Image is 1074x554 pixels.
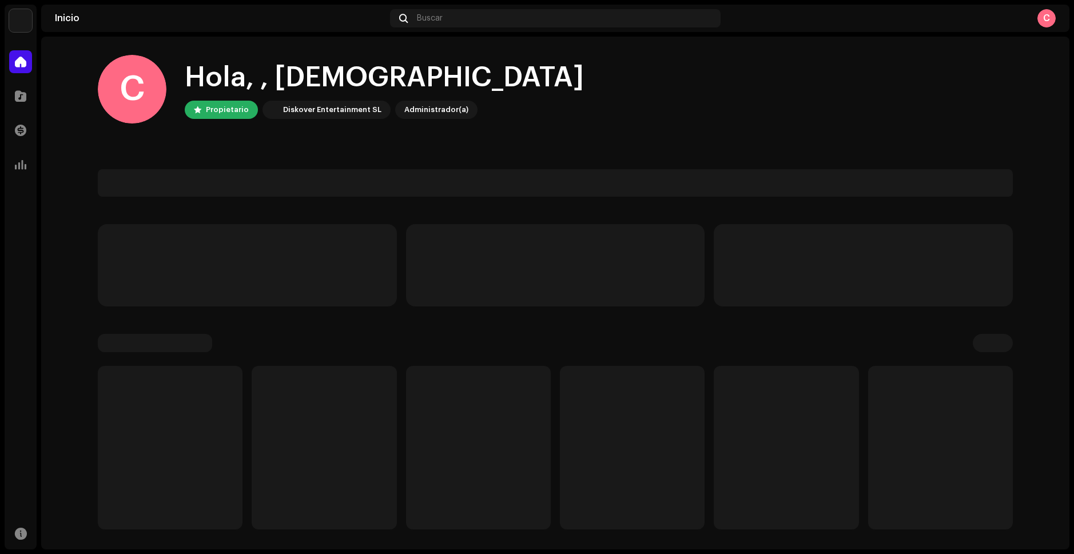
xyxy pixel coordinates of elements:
div: Propietario [206,103,249,117]
div: Administrador(a) [404,103,468,117]
div: C [98,55,166,123]
div: C [1037,9,1056,27]
div: Diskover Entertainment SL [283,103,381,117]
div: Hola, , [DEMOGRAPHIC_DATA] [185,59,584,96]
div: Inicio [55,14,385,23]
img: 297a105e-aa6c-4183-9ff4-27133c00f2e2 [265,103,279,117]
span: Buscar [417,14,443,23]
img: 297a105e-aa6c-4183-9ff4-27133c00f2e2 [9,9,32,32]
